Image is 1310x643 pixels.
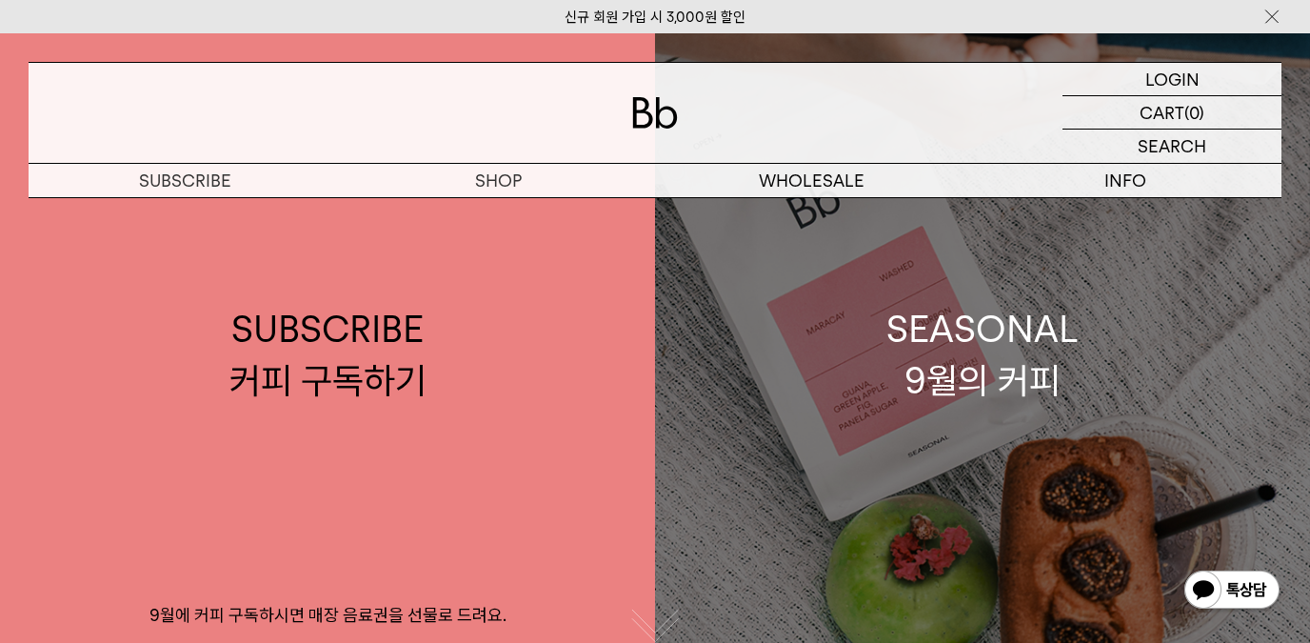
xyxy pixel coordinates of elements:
[886,304,1079,405] div: SEASONAL 9월의 커피
[1140,96,1184,129] p: CART
[632,97,678,129] img: 로고
[1145,63,1200,95] p: LOGIN
[1138,130,1206,163] p: SEARCH
[342,164,655,197] a: SHOP
[655,164,968,197] p: WHOLESALE
[229,304,427,405] div: SUBSCRIBE 커피 구독하기
[29,164,342,197] a: SUBSCRIBE
[1062,63,1281,96] a: LOGIN
[1182,569,1281,614] img: 카카오톡 채널 1:1 채팅 버튼
[1062,96,1281,130] a: CART (0)
[1184,96,1204,129] p: (0)
[968,164,1281,197] p: INFO
[565,9,745,26] a: 신규 회원 가입 시 3,000원 할인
